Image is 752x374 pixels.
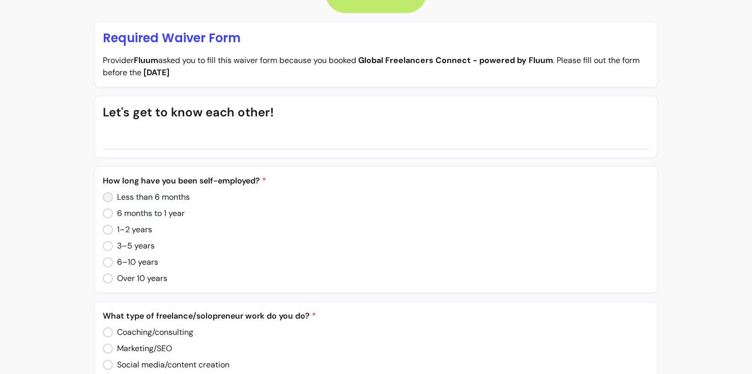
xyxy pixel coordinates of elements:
input: Over 10 years [103,268,176,289]
input: Coaching/consulting [103,322,203,342]
input: 6 months to 1 year [103,203,194,224]
input: Less than 6 months [103,187,199,207]
p: Let's get to know each other! [103,104,650,120]
p: Provider asked you to fill this waiver form because you booked . Please fill out the form before the [103,54,650,79]
b: [DATE] [143,67,169,78]
input: Marketing/SEO [103,338,181,359]
input: 3–5 years [103,236,163,256]
input: 6–10 years [103,252,166,272]
p: What type of freelance/solopreneur work do you do? [103,310,650,322]
input: 1–2 years [103,220,160,240]
b: Fluum [134,55,158,66]
p: Required Waiver Form [103,30,650,46]
b: Global Freelancers Connect - powered by Fluum [358,55,553,66]
p: How long have you been self-employed? [103,175,650,187]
